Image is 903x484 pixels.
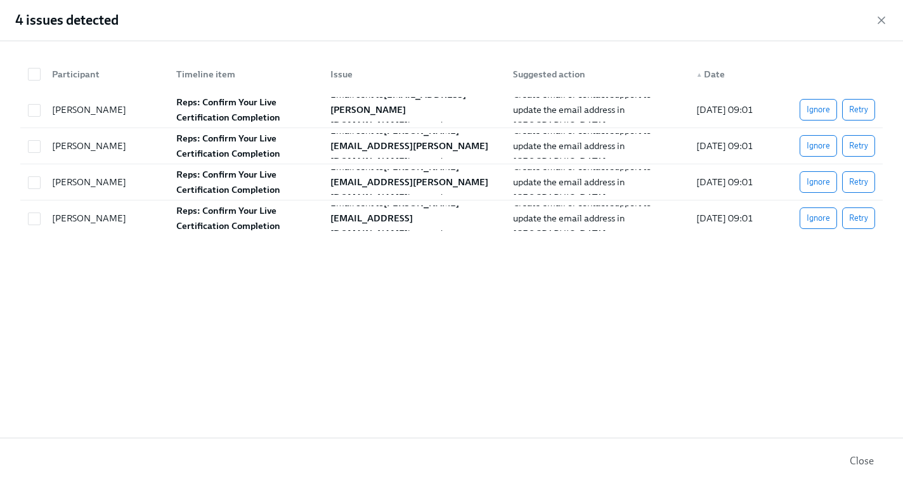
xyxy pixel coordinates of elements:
[800,171,837,193] button: Ignore
[807,140,830,152] span: Ignore
[330,197,459,239] strong: [PERSON_NAME][EMAIL_ADDRESS][DOMAIN_NAME]
[513,197,653,239] span: Create email or contact Support to update the email address in [GEOGRAPHIC_DATA]
[841,448,883,474] button: Close
[330,89,466,131] strong: [EMAIL_ADDRESS][PERSON_NAME][DOMAIN_NAME]
[691,138,779,154] div: [DATE] 09:01
[47,174,166,190] div: [PERSON_NAME]
[513,161,653,203] span: Create email or contact Support to update the email address in [GEOGRAPHIC_DATA]
[20,200,883,236] div: [PERSON_NAME]Reps: Confirm Your Live Certification CompletionEmail sent to[PERSON_NAME][EMAIL_ADD...
[849,140,868,152] span: Retry
[807,176,830,188] span: Ignore
[842,171,875,193] button: Retry
[696,72,703,78] span: ▲
[691,102,779,117] div: [DATE] 09:01
[20,128,883,164] div: [PERSON_NAME]Reps: Confirm Your Live Certification CompletionEmail sent to[PERSON_NAME][EMAIL_ADD...
[800,135,837,157] button: Ignore
[503,62,686,87] div: Suggested action
[842,99,875,121] button: Retry
[513,125,653,167] span: Create email or contact Support to update the email address in [GEOGRAPHIC_DATA]
[330,89,466,131] span: Email sent to bounced
[800,207,837,229] button: Ignore
[330,161,488,203] span: Email sent to bounced
[171,67,320,82] div: Timeline item
[691,174,779,190] div: [DATE] 09:01
[20,92,883,128] div: [PERSON_NAME]Reps: Confirm Your Live Certification CompletionEmail sent to[EMAIL_ADDRESS][PERSON_...
[842,135,875,157] button: Retry
[15,11,119,30] h2: 4 issues detected
[325,67,503,82] div: Issue
[842,207,875,229] button: Retry
[513,89,653,131] span: Create email or contact Support to update the email address in [GEOGRAPHIC_DATA]
[807,103,830,116] span: Ignore
[849,212,868,225] span: Retry
[20,164,883,200] div: [PERSON_NAME]Reps: Confirm Your Live Certification CompletionEmail sent to[PERSON_NAME][EMAIL_ADD...
[330,125,488,167] span: Email sent to bounced
[849,176,868,188] span: Retry
[47,211,166,226] div: [PERSON_NAME]
[320,62,503,87] div: Issue
[691,211,779,226] div: [DATE] 09:01
[850,455,874,468] span: Close
[508,67,686,82] div: Suggested action
[166,62,320,87] div: Timeline item
[42,62,166,87] div: Participant
[47,102,166,117] div: [PERSON_NAME]
[691,67,779,82] div: Date
[47,138,166,154] div: [PERSON_NAME]
[330,125,488,167] strong: [PERSON_NAME][EMAIL_ADDRESS][PERSON_NAME][DOMAIN_NAME]
[47,67,166,82] div: Participant
[807,212,830,225] span: Ignore
[800,99,837,121] button: Ignore
[330,197,459,239] span: Email sent to bounced
[686,62,779,87] div: ▲Date
[330,161,488,203] strong: [PERSON_NAME][EMAIL_ADDRESS][PERSON_NAME][DOMAIN_NAME]
[849,103,868,116] span: Retry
